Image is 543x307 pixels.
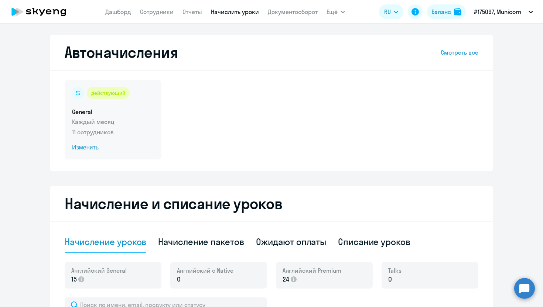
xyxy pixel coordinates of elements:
[182,8,202,15] a: Отчеты
[441,48,478,57] a: Смотреть все
[71,266,127,275] span: Английский General
[470,3,537,21] button: #175097, Municorn
[87,87,130,99] div: действующий
[283,266,341,275] span: Английский Premium
[379,4,403,19] button: RU
[283,275,289,284] span: 24
[72,117,154,126] p: Каждый месяц
[327,7,338,16] span: Ещё
[72,128,154,137] p: 11 сотрудников
[65,44,178,61] h2: Автоначисления
[72,108,154,116] h5: General
[158,236,244,248] div: Начисление пакетов
[71,275,77,284] span: 15
[388,275,392,284] span: 0
[338,236,410,248] div: Списание уроков
[65,236,146,248] div: Начисление уроков
[427,4,466,19] button: Балансbalance
[177,275,181,284] span: 0
[388,266,402,275] span: Talks
[474,7,521,16] p: #175097, Municorn
[211,8,259,15] a: Начислить уроки
[177,266,233,275] span: Английский с Native
[65,195,478,213] h2: Начисление и списание уроков
[384,7,391,16] span: RU
[431,7,451,16] div: Баланс
[105,8,131,15] a: Дашборд
[327,4,345,19] button: Ещё
[268,8,318,15] a: Документооборот
[140,8,174,15] a: Сотрудники
[454,8,461,15] img: balance
[72,143,154,152] span: Изменить
[256,236,327,248] div: Ожидают оплаты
